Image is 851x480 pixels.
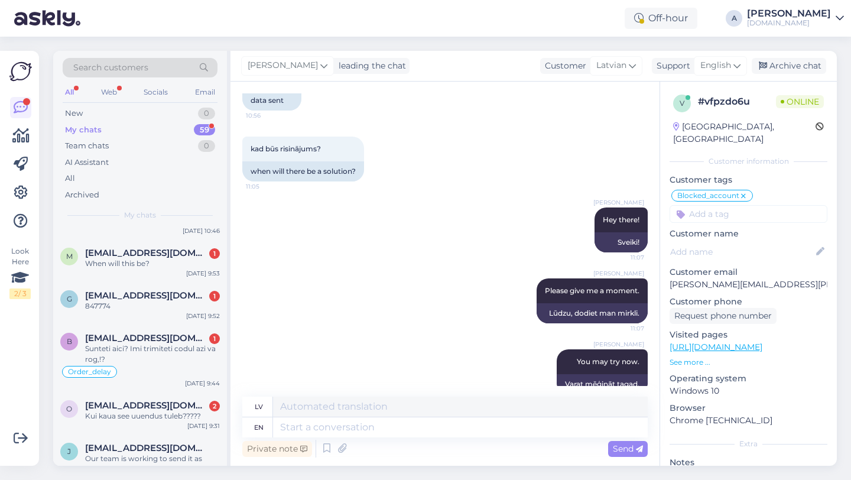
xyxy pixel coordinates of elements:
span: Send [613,443,643,454]
span: o [66,404,72,413]
p: Windows 10 [670,385,827,397]
div: 2 [209,401,220,411]
div: Team chats [65,140,109,152]
span: v [680,99,684,108]
span: kad būs risinājums? [251,144,321,153]
div: Customer information [670,156,827,167]
div: Our team is working to send it as soon as possible. [85,453,220,475]
span: Search customers [73,61,148,74]
p: See more ... [670,357,827,368]
p: Customer phone [670,296,827,308]
div: Socials [141,85,170,100]
div: 2 / 3 [9,288,31,299]
span: My chats [124,210,156,220]
div: Sveiki! [595,232,648,252]
div: 0 [198,140,215,152]
img: Askly Logo [9,60,32,83]
div: Sunteti aici? Imi trimiteti codul azi va rog,!? [85,343,220,365]
div: [DOMAIN_NAME] [747,18,831,28]
div: Archive chat [752,58,826,74]
div: Email [193,85,217,100]
span: m [66,252,73,261]
span: You may try now. [577,357,639,366]
p: Customer email [670,266,827,278]
span: malthenoah101@gmail.com [85,248,208,258]
div: Request phone number [670,308,777,324]
p: Operating system [670,372,827,385]
div: [DATE] 9:31 [187,421,220,430]
div: en [254,417,264,437]
p: Notes [670,456,827,469]
span: [PERSON_NAME] [593,340,644,349]
span: 11:07 [600,324,644,333]
span: [PERSON_NAME] [593,269,644,278]
a: [PERSON_NAME][DOMAIN_NAME] [747,9,844,28]
div: Varat mēģināt tagad. [557,374,648,394]
div: Support [652,60,690,72]
div: Archived [65,189,99,201]
span: black_eyes_vision@yahoo.com [85,333,208,343]
div: lv [255,397,263,417]
p: Visited pages [670,329,827,341]
p: Customer tags [670,174,827,186]
div: 1 [209,248,220,259]
div: # vfpzdo6u [698,95,776,109]
span: joosepjussi@gmail.com [85,443,208,453]
span: 11:05 [246,182,290,191]
div: When will this be? [85,258,220,269]
div: My chats [65,124,102,136]
div: [DATE] 9:44 [185,379,220,388]
div: 59 [194,124,215,136]
span: Online [776,95,824,108]
div: All [65,173,75,184]
span: goonermel@gmail.com [85,290,208,301]
input: Add a tag [670,205,827,223]
span: [PERSON_NAME] [593,198,644,207]
div: leading the chat [334,60,406,72]
div: [PERSON_NAME] [747,9,831,18]
span: Latvian [596,59,626,72]
div: A [726,10,742,27]
div: Extra [670,439,827,449]
span: Order_delay [68,368,111,375]
div: [GEOGRAPHIC_DATA], [GEOGRAPHIC_DATA] [673,121,816,145]
div: New [65,108,83,119]
div: Customer [540,60,586,72]
div: AI Assistant [65,157,109,168]
div: Kui kaua see uuendus tuleb????? [85,411,220,421]
div: when will there be a solution? [242,161,364,181]
div: Off-hour [625,8,697,29]
div: 1 [209,291,220,301]
span: olekorsolme@gmail.com [85,400,208,411]
span: 11:07 [600,253,644,262]
div: Web [99,85,119,100]
span: Please give me a moment. [545,286,639,295]
div: [DATE] 9:53 [186,269,220,278]
div: 847774 [85,301,220,312]
input: Add name [670,245,814,258]
div: 0 [198,108,215,119]
div: All [63,85,76,100]
span: English [700,59,731,72]
span: b [67,337,72,346]
div: Lūdzu, dodiet man mirkli. [537,303,648,323]
span: Hey there! [603,215,639,224]
div: Private note [242,441,312,457]
p: Customer name [670,228,827,240]
a: [URL][DOMAIN_NAME] [670,342,762,352]
span: g [67,294,72,303]
span: j [67,447,71,456]
div: 1 [209,333,220,344]
div: Look Here [9,246,31,299]
p: [PERSON_NAME][EMAIL_ADDRESS][PERSON_NAME][DOMAIN_NAME] [670,278,827,291]
div: [DATE] 9:52 [186,312,220,320]
span: Blocked_account [677,192,739,199]
p: Chrome [TECHNICAL_ID] [670,414,827,427]
div: [DATE] 10:46 [183,226,220,235]
span: [PERSON_NAME] [248,59,318,72]
p: Browser [670,402,827,414]
div: data sent [242,90,301,111]
span: 10:56 [246,111,290,120]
